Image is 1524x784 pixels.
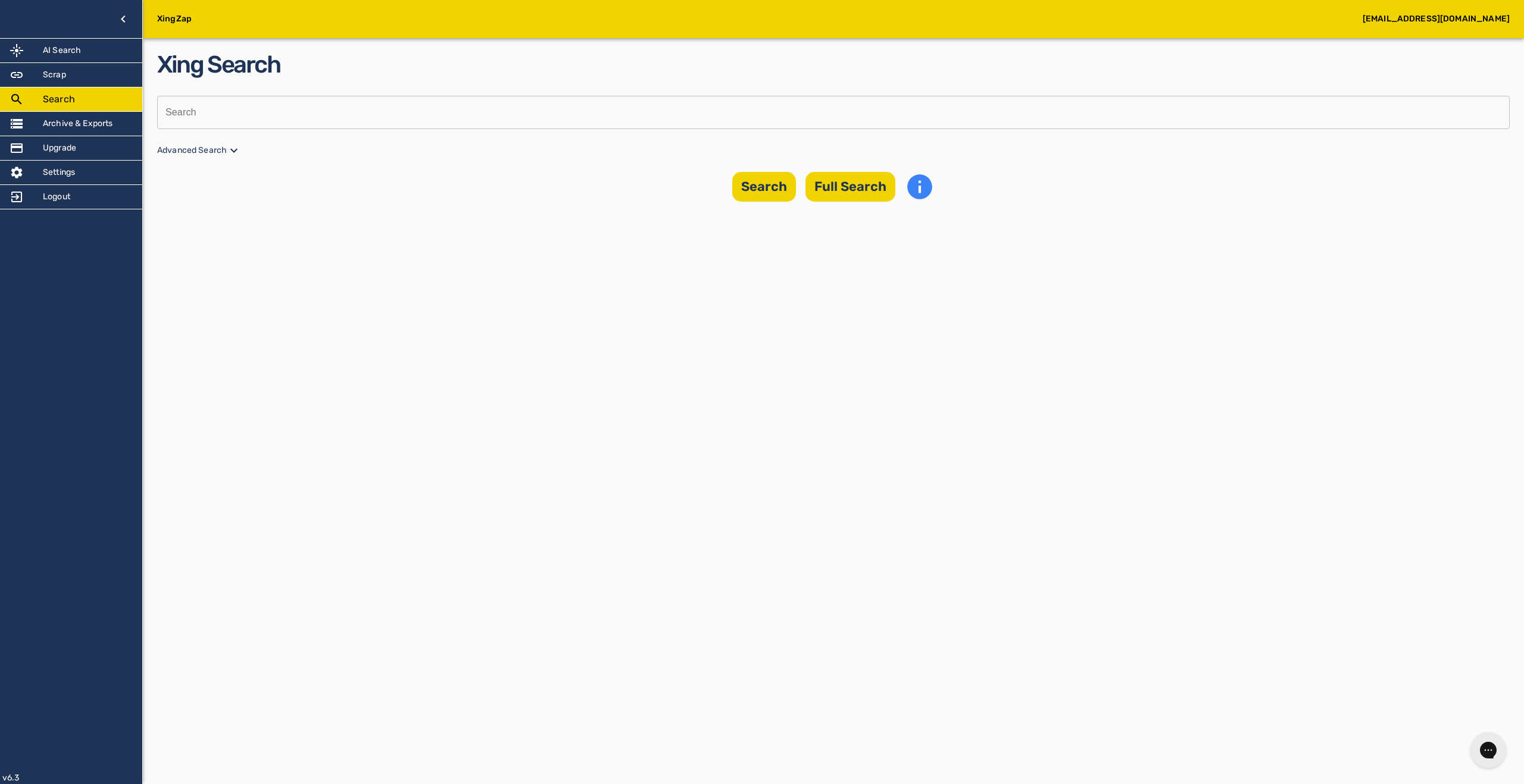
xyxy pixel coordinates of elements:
[2,772,20,784] p: v6.3
[157,143,1510,158] p: Advanced Search
[1464,728,1512,772] iframe: Gorgias live chat messenger
[43,92,75,106] h5: Search
[805,172,895,202] button: Full Search
[905,172,935,202] svg: info
[43,167,75,178] h5: Settings
[43,191,70,203] h5: Logout
[43,142,76,154] h5: Upgrade
[43,69,66,81] h5: Scrap
[157,96,1501,129] input: Search
[157,48,1510,81] h2: Xing Search
[1363,13,1510,25] h5: [EMAIL_ADDRESS][DOMAIN_NAME]
[43,45,81,57] h5: AI Search
[43,118,113,130] h5: Archive & Exports
[732,172,796,202] button: Search
[157,13,192,25] h5: XingZap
